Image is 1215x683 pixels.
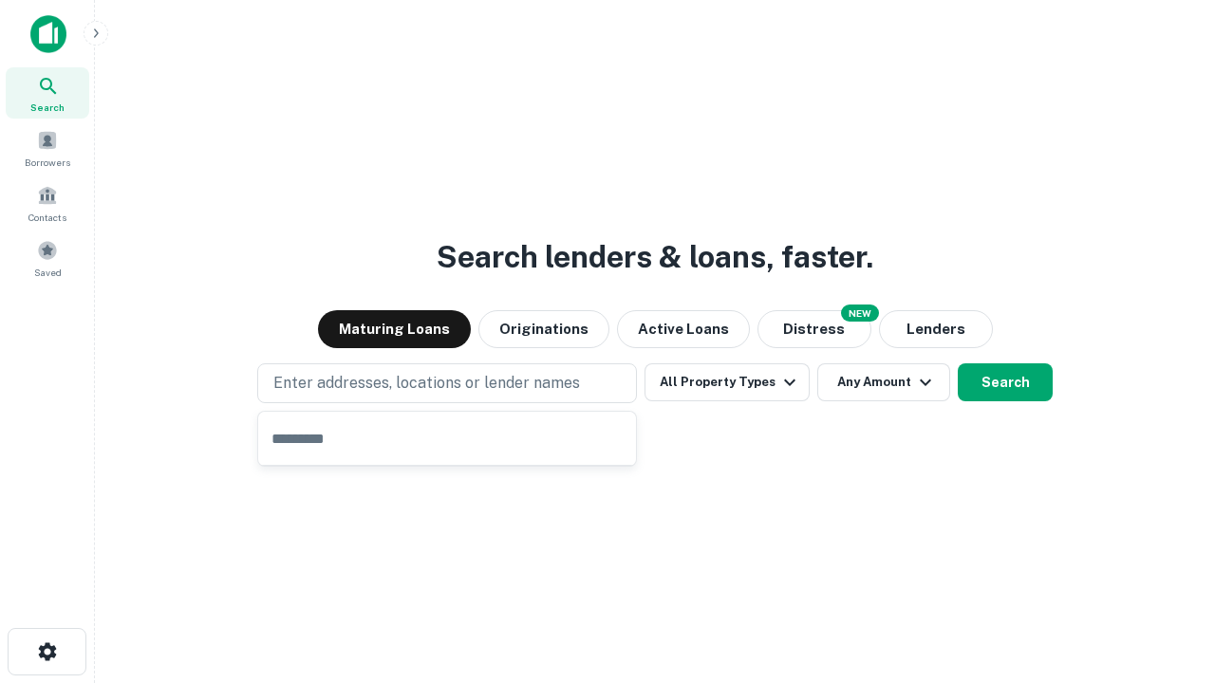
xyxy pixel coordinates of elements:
div: NEW [841,305,879,322]
h3: Search lenders & loans, faster. [437,234,873,280]
a: Borrowers [6,122,89,174]
button: Originations [478,310,609,348]
button: Enter addresses, locations or lender names [257,363,637,403]
p: Enter addresses, locations or lender names [273,372,580,395]
a: Contacts [6,177,89,229]
span: Search [30,100,65,115]
button: Search [958,363,1053,401]
iframe: Chat Widget [1120,531,1215,622]
span: Saved [34,265,62,280]
button: Any Amount [817,363,950,401]
button: Active Loans [617,310,750,348]
a: Saved [6,232,89,284]
a: Search [6,67,89,119]
span: Borrowers [25,155,70,170]
button: All Property Types [645,363,810,401]
span: Contacts [28,210,66,225]
img: capitalize-icon.png [30,15,66,53]
button: Maturing Loans [318,310,471,348]
button: Search distressed loans with lien and other non-mortgage details. [757,310,871,348]
button: Lenders [879,310,993,348]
